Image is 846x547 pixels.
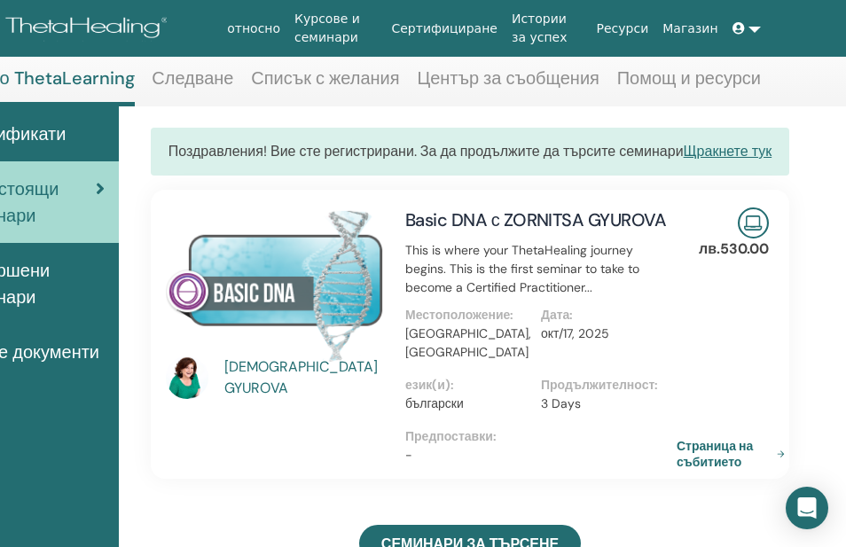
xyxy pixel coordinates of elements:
img: Live Online Seminar [738,207,769,238]
p: български [405,395,530,413]
div: Open Intercom Messenger [786,487,828,529]
a: [DEMOGRAPHIC_DATA] GYUROVA [224,356,388,399]
a: Списък с желания [251,67,399,102]
p: 3 Days [541,395,666,413]
a: Ресурси [590,12,656,45]
img: Basic DNA [166,207,384,361]
a: Истории за успех [505,3,590,54]
a: Център за съобщения [417,67,599,102]
p: [GEOGRAPHIC_DATA], [GEOGRAPHIC_DATA] [405,324,530,362]
img: default.jpg [166,356,208,399]
a: Сертифициране [384,12,504,45]
p: This is where your ThetaHealing journey begins. This is the first seminar to take to become a Cer... [405,241,677,297]
p: Продължителност : [541,376,666,395]
p: език(и) : [405,376,530,395]
a: Следване [152,67,233,102]
a: Магазин [655,12,725,45]
p: - [405,446,677,465]
a: Страница на събитието [677,438,792,470]
div: Поздравления! Вие сте регистрирани. За да продължите да търсите семинари [151,128,789,176]
a: Помощ и ресурси [617,67,761,102]
a: относно [220,12,287,45]
a: Курсове и семинари [287,3,384,54]
a: Щракнете тук [684,142,772,160]
p: лв.530.00 [699,238,769,260]
p: окт/17, 2025 [541,324,666,343]
p: Местоположение : [405,306,530,324]
p: Дата : [541,306,666,324]
a: Basic DNA с ZORNITSA GYUROVA [405,208,666,231]
p: Предпоставки : [405,427,677,446]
